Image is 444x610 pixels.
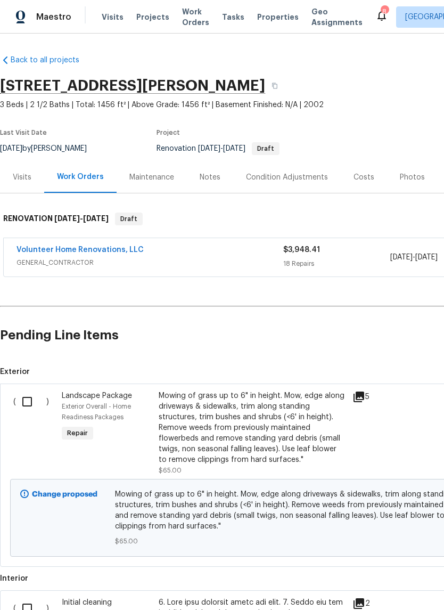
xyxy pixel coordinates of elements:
[353,172,374,183] div: Costs
[415,254,438,261] span: [DATE]
[62,599,112,606] span: Initial cleaning
[129,172,174,183] div: Maintenance
[17,257,283,268] span: GENERAL_CONTRACTOR
[63,428,92,438] span: Repair
[257,12,299,22] span: Properties
[390,252,438,263] span: -
[157,129,180,136] span: Project
[182,6,209,28] span: Work Orders
[283,246,320,254] span: $3,948.41
[136,12,169,22] span: Projects
[222,13,244,21] span: Tasks
[157,145,279,152] span: Renovation
[3,213,109,225] h6: RENOVATION
[283,258,390,269] div: 18 Repairs
[390,254,413,261] span: [DATE]
[54,215,109,222] span: -
[381,6,388,17] div: 8
[223,145,245,152] span: [DATE]
[311,6,363,28] span: Geo Assignments
[57,172,104,182] div: Work Orders
[17,246,144,254] a: Volunteer Home Renovations, LLC
[352,597,394,610] div: 2
[102,12,124,22] span: Visits
[54,215,80,222] span: [DATE]
[10,387,59,479] div: ( )
[246,172,328,183] div: Condition Adjustments
[62,403,131,420] span: Exterior Overall - Home Readiness Packages
[200,172,220,183] div: Notes
[400,172,425,183] div: Photos
[265,76,284,95] button: Copy Address
[36,12,71,22] span: Maestro
[159,391,346,465] div: Mowing of grass up to 6" in height. Mow, edge along driveways & sidewalks, trim along standing st...
[198,145,220,152] span: [DATE]
[352,391,394,403] div: 5
[253,145,278,152] span: Draft
[62,392,132,400] span: Landscape Package
[32,491,97,498] b: Change proposed
[83,215,109,222] span: [DATE]
[116,214,142,224] span: Draft
[13,172,31,183] div: Visits
[159,467,182,474] span: $65.00
[198,145,245,152] span: -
